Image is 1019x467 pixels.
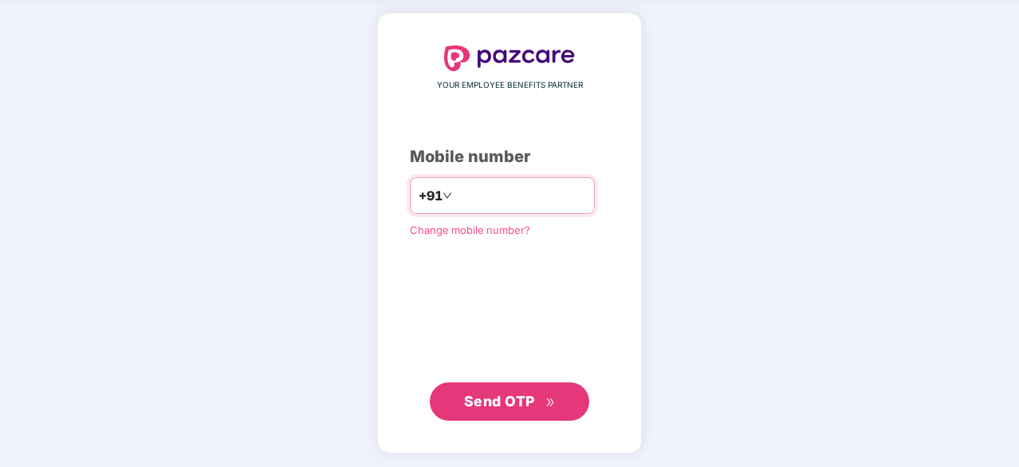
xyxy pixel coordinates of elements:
span: double-right [545,398,556,408]
a: Change mobile number? [410,224,530,236]
span: +91 [419,186,443,206]
span: Send OTP [464,393,535,410]
span: YOUR EMPLOYEE BENEFITS PARTNER [437,79,583,92]
button: Send OTPdouble-right [430,382,589,421]
span: down [443,191,452,200]
div: Mobile number [410,144,609,169]
img: logo [444,46,575,71]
